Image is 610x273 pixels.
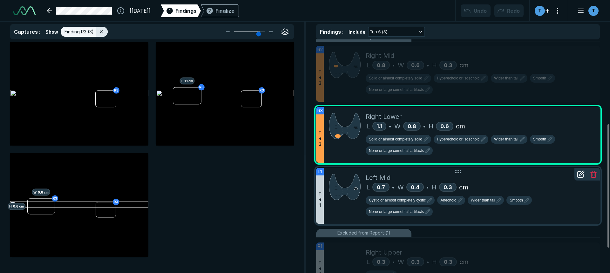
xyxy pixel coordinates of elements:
span: Solid or almost completely solid [369,136,422,142]
span: None or large comet tail artifacts [369,148,424,154]
span: 0.3 [444,184,452,190]
span: Anechoic [440,197,456,203]
span: Excluded from Report (1) [337,229,390,236]
span: Findings [175,7,196,15]
span: 0.3 [444,62,452,68]
span: Wider than tall [471,197,495,203]
span: L 1.1 cm [180,77,195,84]
span: Smooth [510,197,523,203]
span: Show [45,29,58,35]
span: : [342,29,343,35]
span: T R 3 [318,130,322,147]
span: Cystic or almost completely cystic [369,197,426,203]
li: R2TR3Right MidL0.8•W0.6•H0.3cm [316,46,600,102]
span: 1.1 [377,123,382,129]
span: • [423,122,425,130]
span: W [394,121,401,131]
img: QoppWwAAAAZJREFUAwBw6PCpwRqwGwAAAABJRU5ErkJggg== [329,51,361,79]
span: 0.8 [408,123,416,129]
span: None or large comet tail artifacts [369,209,424,215]
span: cm [459,60,469,70]
span: H [429,121,433,131]
span: 0.6 [440,123,449,129]
span: R3 [317,107,323,114]
span: 0.7 [377,184,385,190]
img: See-Mode Logo [13,6,36,15]
span: 2 [208,7,211,14]
span: Smooth [533,75,546,81]
span: L [366,60,370,70]
span: 1 [169,7,171,14]
span: Smooth [533,136,546,142]
span: • [427,258,429,266]
span: T R 3 [318,69,322,86]
li: Excluded from Report (1) [316,229,600,237]
li: R3TR3Right LowerL1.1•W0.8•H0.6cm [316,107,600,163]
span: • [389,122,391,130]
span: Right Mid [366,51,394,60]
span: H 0.6 cm [8,203,25,210]
span: L [366,182,370,192]
span: Left Mid [366,173,390,182]
span: 0.6 [411,62,420,68]
span: R2 [317,46,323,53]
span: cm [459,257,469,267]
span: L1 [318,168,322,175]
span: H [432,60,437,70]
span: Top 6 (3) [370,28,387,35]
span: Right Lower [366,112,402,121]
span: T R 1 [318,191,322,208]
span: None or large comet tail artifacts [369,87,424,92]
div: 1Findings [161,4,201,17]
div: avatar-name [588,6,599,16]
span: W [398,257,404,267]
img: LKxPGgAAAAZJREFUAwCWLAy4dhEeIAAAAABJRU5ErkJggg== [329,173,361,201]
span: Finding R3 (3) [64,28,94,35]
span: 0.3 [377,259,385,265]
span: 0.3 [444,259,452,265]
span: 0.8 [377,62,385,68]
div: Finalize [215,7,234,15]
span: • [392,183,394,191]
button: Redo [494,4,524,17]
span: Wider than tall [494,136,518,142]
span: T [592,7,595,14]
span: W [397,182,404,192]
span: 0.4 [411,184,419,190]
button: Undo [461,4,491,17]
span: cm [459,182,468,192]
span: cm [456,121,465,131]
span: • [426,183,429,191]
div: avatar-name [535,6,545,16]
span: 0.3 [411,259,420,265]
a: See-Mode Logo [10,4,38,18]
span: Wider than tall [494,75,518,81]
div: 2Finalize [201,4,239,17]
span: L [366,121,370,131]
span: • [392,258,395,266]
span: R1 [318,243,322,250]
span: Hyperechoic or isoechoic [437,136,479,142]
span: H [432,257,437,267]
span: H [432,182,437,192]
span: L [366,257,370,267]
span: Include [349,29,365,35]
span: Captures [14,29,38,35]
span: • [392,61,395,69]
span: : [39,29,40,35]
span: [[DATE]] [130,7,151,15]
li: L1TR1Left MidL0.7•W0.4•H0.3cm [316,168,600,224]
span: Hyperechoic or isoechoic [437,75,479,81]
span: Findings [320,29,341,35]
span: T [538,7,541,14]
button: avatar-name [573,4,600,17]
span: • [427,61,429,69]
span: W [398,60,404,70]
span: Solid or almost completely solid [369,75,422,81]
span: W 0.8 cm [32,189,50,196]
img: hDmAAAAAABJRU5ErkJggg== [329,112,361,140]
span: Right Upper [366,248,402,257]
